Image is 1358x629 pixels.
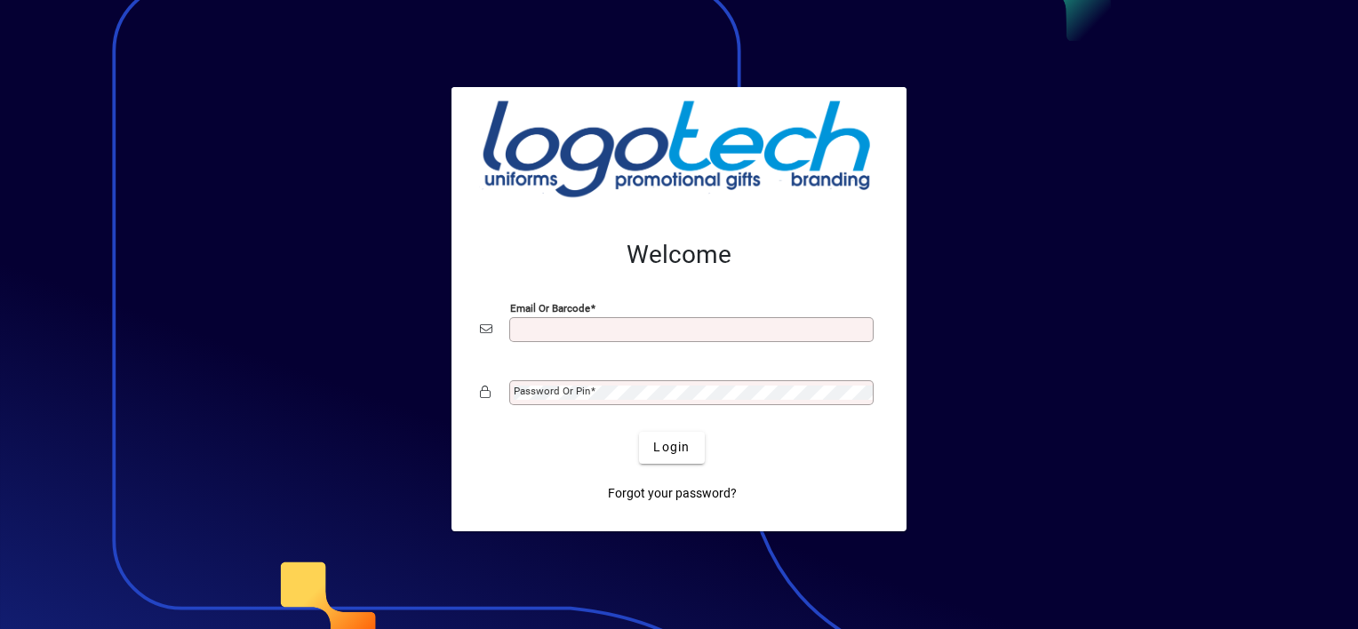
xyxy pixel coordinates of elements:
[601,478,744,510] a: Forgot your password?
[480,240,878,270] h2: Welcome
[510,301,590,314] mat-label: Email or Barcode
[653,438,690,457] span: Login
[608,484,737,503] span: Forgot your password?
[639,432,704,464] button: Login
[514,385,590,397] mat-label: Password or Pin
